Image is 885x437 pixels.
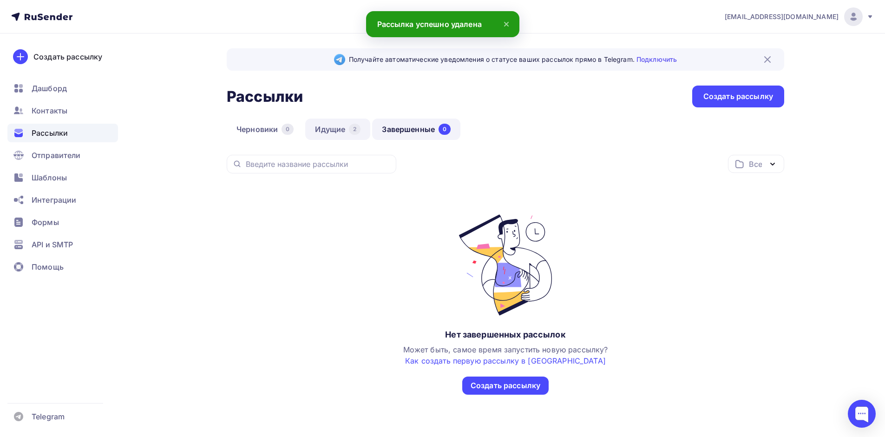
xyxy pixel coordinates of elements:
[403,345,608,365] span: Может быть, самое время запустить новую рассылку?
[445,329,565,340] div: Нет завершенных рассылок
[32,127,68,139] span: Рассылки
[32,411,65,422] span: Telegram
[32,105,67,116] span: Контакты
[7,213,118,232] a: Формы
[334,54,345,65] img: Telegram
[7,124,118,142] a: Рассылки
[349,55,677,64] span: Получайте автоматические уведомления о статусе ваших рассылок прямо в Telegram.
[471,380,540,391] div: Создать рассылку
[32,172,67,183] span: Шаблоны
[32,83,67,94] span: Дашборд
[7,79,118,98] a: Дашборд
[749,159,762,170] div: Все
[725,12,839,21] span: [EMAIL_ADDRESS][DOMAIN_NAME]
[349,124,361,135] div: 2
[405,356,606,365] a: Как создать первую рассылку в [GEOGRAPHIC_DATA]
[7,146,118,165] a: Отправители
[227,87,303,106] h2: Рассылки
[32,194,76,205] span: Интеграции
[32,239,73,250] span: API и SMTP
[246,159,391,169] input: Введите название рассылки
[32,150,81,161] span: Отправители
[7,101,118,120] a: Контакты
[7,168,118,187] a: Шаблоны
[33,51,102,62] div: Создать рассылку
[32,217,59,228] span: Формы
[32,261,64,272] span: Помощь
[725,7,874,26] a: [EMAIL_ADDRESS][DOMAIN_NAME]
[282,124,294,135] div: 0
[372,119,460,140] a: Завершенные0
[636,55,677,63] a: Подключить
[703,91,773,102] div: Создать рассылку
[728,155,784,173] button: Все
[439,124,451,135] div: 0
[227,119,303,140] a: Черновики0
[305,119,370,140] a: Идущие2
